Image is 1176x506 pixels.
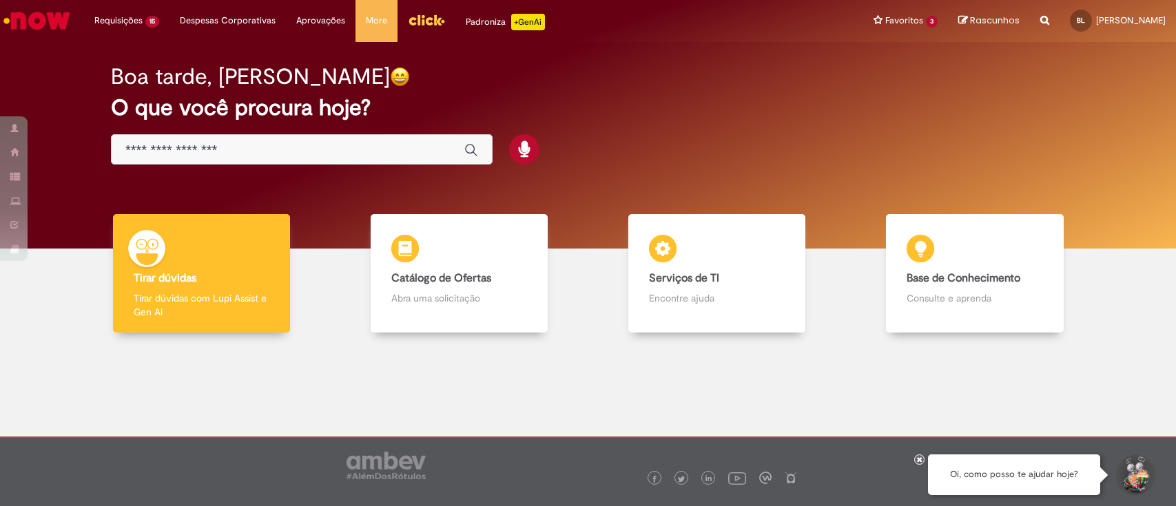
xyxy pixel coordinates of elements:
[72,214,330,333] a: Tirar dúvidas Tirar dúvidas com Lupi Assist e Gen Ai
[958,14,1020,28] a: Rascunhos
[330,214,588,333] a: Catálogo de Ofertas Abra uma solicitação
[134,271,196,285] b: Tirar dúvidas
[180,14,276,28] span: Despesas Corporativas
[145,16,159,28] span: 15
[705,475,712,483] img: logo_footer_linkedin.png
[651,476,658,483] img: logo_footer_facebook.png
[296,14,345,28] span: Aprovações
[391,271,491,285] b: Catálogo de Ofertas
[1114,454,1155,496] button: Iniciar Conversa de Suporte
[134,291,269,319] p: Tirar dúvidas com Lupi Assist e Gen Ai
[111,96,1065,120] h2: O que você procura hoje?
[347,452,426,479] img: logo_footer_ambev_rotulo_gray.png
[759,472,772,484] img: logo_footer_workplace.png
[928,454,1100,495] div: Oi, como posso te ajudar hoje?
[970,14,1020,27] span: Rascunhos
[649,291,785,305] p: Encontre ajuda
[649,271,719,285] b: Serviços de TI
[588,214,846,333] a: Serviços de TI Encontre ajuda
[1,7,72,34] img: ServiceNow
[1077,16,1085,25] span: BL
[926,16,938,28] span: 3
[728,469,746,487] img: logo_footer_youtube.png
[466,14,545,30] div: Padroniza
[391,291,527,305] p: Abra uma solicitação
[846,214,1104,333] a: Base de Conhecimento Consulte e aprenda
[907,271,1020,285] b: Base de Conhecimento
[390,67,410,87] img: happy-face.png
[785,472,797,484] img: logo_footer_naosei.png
[111,65,390,89] h2: Boa tarde, [PERSON_NAME]
[366,14,387,28] span: More
[678,476,685,483] img: logo_footer_twitter.png
[511,14,545,30] p: +GenAi
[408,10,445,30] img: click_logo_yellow_360x200.png
[885,14,923,28] span: Favoritos
[94,14,143,28] span: Requisições
[1096,14,1166,26] span: [PERSON_NAME]
[907,291,1042,305] p: Consulte e aprenda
